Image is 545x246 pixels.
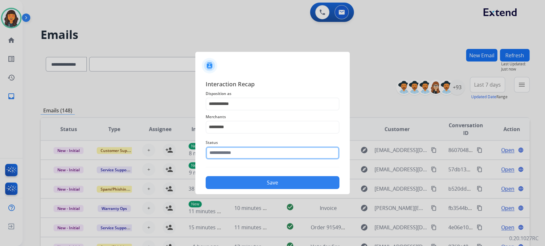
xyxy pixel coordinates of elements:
span: Merchants [206,113,339,121]
img: contact-recap-line.svg [206,167,339,167]
span: Disposition as [206,90,339,98]
p: 0.20.1027RC [509,234,539,242]
span: Interaction Recap [206,80,339,90]
img: contactIcon [202,58,217,73]
span: Status [206,139,339,147]
button: Save [206,176,339,189]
